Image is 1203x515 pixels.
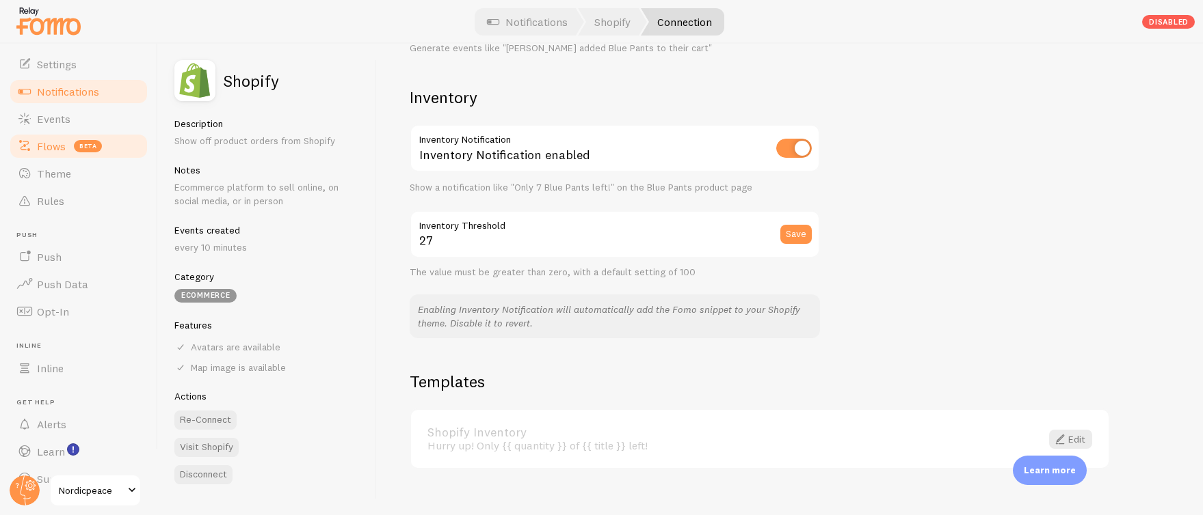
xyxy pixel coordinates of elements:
span: Opt-In [37,305,69,318]
button: Re-Connect [174,410,237,430]
span: Push Data [37,277,88,291]
a: Notifications [8,78,149,105]
span: Push [16,231,149,240]
svg: <p>Watch New Feature Tutorials!</p> [67,443,79,456]
div: eCommerce [174,289,237,303]
span: Events [37,112,70,126]
a: Settings [8,51,149,78]
h5: Events created [174,224,360,236]
h5: Features [174,319,360,331]
span: Alerts [37,417,66,431]
h5: Category [174,270,360,283]
h2: Shopify [224,72,279,89]
a: Visit Shopify [174,438,239,457]
a: Inline [8,354,149,382]
span: Rules [37,194,64,208]
span: Flows [37,139,66,153]
h5: Description [174,117,360,130]
img: fomo_icons_shopify.svg [174,60,215,101]
span: Nordicpeace [59,482,124,499]
div: The value must be greater than zero, with a default setting of 100 [410,266,820,279]
button: Disconnect [174,465,233,484]
a: Opt-In [8,298,149,325]
p: Enabling Inventory Notification will automatically add the Fomo snippet to your Shopify theme. Di... [418,303,812,330]
span: Inline [16,342,149,350]
div: Avatars are available [174,341,360,353]
button: Save [780,225,812,244]
a: Flows beta [8,133,149,160]
span: Inline [37,361,64,375]
span: Notifications [37,85,99,98]
a: Support [8,465,149,492]
p: Ecommerce platform to sell online, on social media, or in person [174,180,360,208]
a: Learn [8,438,149,465]
img: fomo-relay-logo-orange.svg [14,3,83,38]
label: Inventory Threshold [410,210,820,234]
h5: Actions [174,390,360,402]
span: beta [74,140,102,152]
p: Learn more [1024,464,1076,477]
div: Generate events like "[PERSON_NAME] added Blue Pants to their cart" [410,42,820,55]
div: Learn more [1013,456,1087,485]
span: Get Help [16,398,149,407]
span: Theme [37,167,71,180]
a: Theme [8,160,149,187]
p: every 10 minutes [174,240,360,254]
span: Support [37,472,77,486]
div: Hurry up! Only {{ quantity }} of {{ title }} left! [427,439,1024,451]
p: Show off product orders from Shopify [174,134,360,148]
a: Push [8,243,149,270]
div: Map image is available [174,361,360,374]
span: Settings [37,57,77,71]
a: Shopify Inventory [427,426,1024,439]
a: Events [8,105,149,133]
h5: Notes [174,164,360,176]
div: Inventory Notification enabled [410,124,820,174]
a: Push Data [8,270,149,298]
a: Nordicpeace [49,474,142,507]
a: Edit [1049,430,1092,449]
a: Alerts [8,410,149,438]
h2: Templates [410,371,1110,392]
span: Learn [37,445,65,458]
a: Rules [8,187,149,214]
div: Show a notification like "Only 7 Blue Pants left!" on the Blue Pants product page [410,182,820,194]
h2: Inventory [410,87,820,108]
span: Push [37,250,62,264]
